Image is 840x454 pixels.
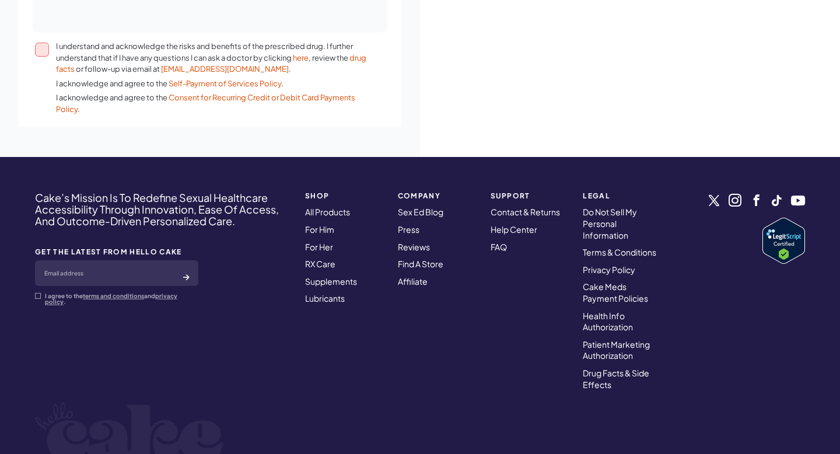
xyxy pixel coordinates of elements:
a: Contact & Returns [491,207,560,217]
strong: COMPANY [398,192,477,200]
button: I understand and acknowledge the risks and benefits of the prescribed drug. I further understand ... [35,43,49,57]
span: I understand and acknowledge the risks and benefits of the prescribed drug. I further understand ... [56,41,369,75]
strong: Legal [583,192,661,200]
a: Cake Meds Payment Policies [583,281,648,303]
strong: Support [491,192,569,200]
a: Press [398,224,419,235]
a: For Him [305,224,334,235]
a: Self-Payment of Services Policy [169,79,281,88]
strong: SHOP [305,192,384,200]
span: I acknowledge and agree to the . [56,78,369,90]
img: Verify Approval for www.hellocake.com [762,218,805,264]
a: Consent for Recurring Credit or Debit Card Payments Policy [56,93,355,114]
h4: Cake’s Mission Is To Redefine Sexual Healthcare Accessibility Through Innovation, Ease Of Access,... [35,192,290,226]
a: terms and conditions [83,292,144,299]
a: RX Care [305,259,335,269]
a: privacy policy [45,292,177,305]
a: Health Info Authorization [583,310,633,333]
a: FAQ [491,242,507,252]
a: For Her [305,242,333,252]
strong: GET THE LATEST FROM HELLO CAKE [35,248,198,256]
a: Supplements [305,276,357,287]
span: I acknowledge and agree to the . [56,92,369,115]
a: Sex Ed Blog [398,207,443,217]
a: Terms & Conditions [583,247,656,257]
a: Help Center [491,224,537,235]
a: Verify LegitScript Approval for www.hellocake.com [762,218,805,264]
p: I agree to the and . [45,293,198,305]
a: Patient Marketing Authorization [583,339,650,361]
a: Privacy Policy [583,264,635,275]
a: Affiliate [398,276,428,287]
a: Find A Store [398,259,443,269]
a: All Products [305,207,350,217]
a: Lubricants [305,293,345,303]
a: here [293,53,309,62]
a: Drug Facts & Side Effects [583,368,649,390]
a: Do Not Sell My Personal Information [583,207,637,240]
a: [EMAIL_ADDRESS][DOMAIN_NAME] [161,64,289,74]
a: Reviews [398,242,430,252]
